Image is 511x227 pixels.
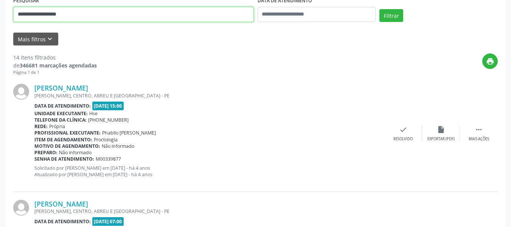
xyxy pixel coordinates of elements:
span: [DATE] 07:00 [92,217,124,226]
b: Telefone da clínica: [34,117,87,123]
a: [PERSON_NAME] [34,200,88,208]
div: [PERSON_NAME], CENTRO, ABREU E [GEOGRAPHIC_DATA] - PE [34,208,384,214]
span: Phabllo [PERSON_NAME] [102,130,156,136]
b: Unidade executante: [34,110,88,117]
div: [PERSON_NAME], CENTRO, ABREU E [GEOGRAPHIC_DATA] - PE [34,92,384,99]
b: Rede: [34,123,48,130]
p: Solicitado por [PERSON_NAME] em [DATE] - há 4 anos Atualizado por [PERSON_NAME] em [DATE] - há 4 ... [34,165,384,178]
div: Resolvido [393,136,413,142]
b: Data de atendimento: [34,103,91,109]
div: Exportar (PDF) [427,136,455,142]
span: [DATE] 15:00 [92,102,124,110]
span: Própria [49,123,65,130]
span: Não informado [102,143,134,149]
i: print [486,57,494,66]
b: Motivo de agendamento: [34,143,100,149]
div: de [13,61,97,69]
b: Item de agendamento: [34,136,92,143]
button: Mais filtroskeyboard_arrow_down [13,33,58,46]
i: keyboard_arrow_down [46,35,54,43]
b: Senha de atendimento: [34,156,94,162]
div: Mais ações [469,136,489,142]
span: [PHONE_NUMBER] [88,117,129,123]
b: Preparo: [34,149,57,156]
span: Hse [89,110,98,117]
i:  [475,125,483,134]
i: insert_drive_file [437,125,445,134]
span: Proctologia [94,136,118,143]
div: 14 itens filtrados [13,53,97,61]
img: img [13,200,29,216]
b: Data de atendimento: [34,218,91,225]
button: Filtrar [379,9,403,22]
a: [PERSON_NAME] [34,84,88,92]
span: M00339877 [96,156,121,162]
span: Não informado [59,149,92,156]
img: img [13,84,29,100]
i: check [399,125,407,134]
b: Profissional executante: [34,130,101,136]
div: Página 1 de 1 [13,69,97,76]
button: print [482,53,498,69]
strong: 346681 marcações agendadas [20,62,97,69]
